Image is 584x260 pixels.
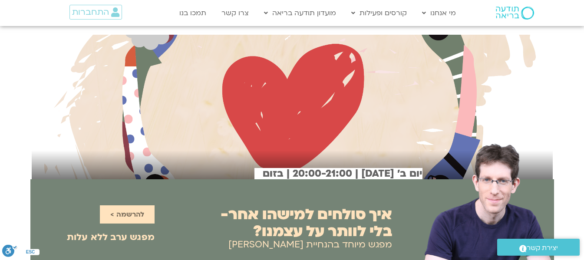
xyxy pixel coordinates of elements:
[418,5,460,21] a: מי אנחנו
[260,5,340,21] a: מועדון תודעה בריאה
[347,5,411,21] a: קורסים ופעילות
[254,168,422,179] h2: יום ב׳ [DATE] | 20:00-21:00 | בזום
[228,240,392,250] h2: מפגש מיוחד בהנחיית [PERSON_NAME]
[72,7,109,17] span: התחברות
[69,5,122,20] a: התחברות
[221,206,392,240] h2: איך סולחים למישהו אחר- בלי לוותר על עצמנו?
[100,205,155,224] a: להרשמה >
[110,211,144,218] span: להרשמה >
[496,7,534,20] img: תודעה בריאה
[67,232,155,243] h2: מפגש ערב ללא עלות
[217,5,253,21] a: צרו קשר
[527,242,558,254] span: יצירת קשר
[175,5,211,21] a: תמכו בנו
[497,239,580,256] a: יצירת קשר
